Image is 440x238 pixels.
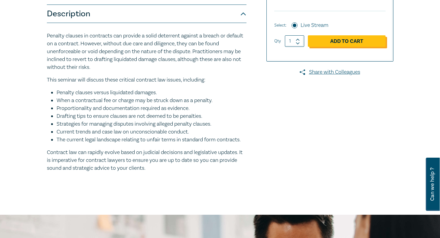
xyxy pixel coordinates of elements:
p: This seminar will discuss these critical contract law issues, including: [47,76,246,84]
input: 1 [285,35,304,47]
label: Live Stream [301,21,328,29]
span: Select: [274,22,286,29]
p: Contract law can rapidly evolve based on judicial decisions and legislative updates. It is impera... [47,149,246,172]
label: Qty [274,38,281,44]
li: Drafting tips to ensure clauses are not deemed to be penalties. [57,112,246,120]
a: Add to Cart [308,35,386,47]
li: Strategies for managing disputes involving alleged penalty clauses. [57,120,246,128]
li: Proportionality and documentation required as evidence. [57,105,246,112]
li: When a contractual fee or charge may be struck down as a penalty. [57,97,246,105]
button: Description [47,5,246,23]
li: The current legal landscape relating to unfair terms in standard form contracts. [57,136,246,144]
li: Penalty clauses versus liquidated damages. [57,89,246,97]
li: Current trends and case law on unconscionable conduct. [57,128,246,136]
p: Penalty clauses in contracts can provide a solid deterrent against a breach or default on a contr... [47,32,246,71]
span: Can we help ? [429,161,435,207]
a: Share with Colleagues [266,68,393,76]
